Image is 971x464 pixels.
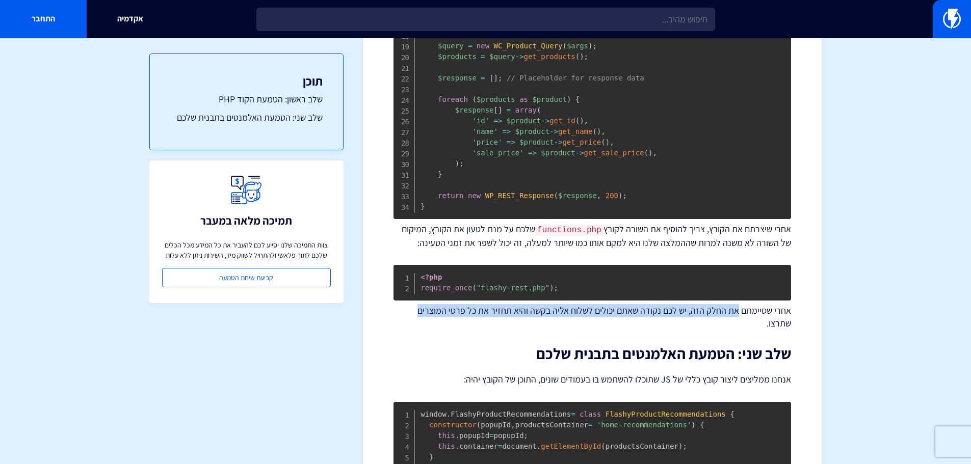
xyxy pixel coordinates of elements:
p: אחרי שסיימתם את החלק הזה, יש לכם נקודה שאתם יכולים לשלוח אליה בקשה והיא תחזיר את כל פרטי המוצרים ... [393,304,791,330]
span: ) [678,442,683,450]
span: = [588,421,592,429]
span: ; [584,52,588,61]
span: -> [549,127,558,135]
h2: שלב שני: הטמעת האלמנטים בתבנית שלכם [393,345,791,362]
span: ) [618,192,622,200]
span: { [575,95,580,103]
span: new [477,42,489,50]
span: [ [489,74,493,82]
span: = [507,106,511,114]
span: "flashy-rest.php" [477,284,549,292]
span: [ [494,106,498,114]
span: ; [592,42,596,50]
p: אחרי שיצרתם את הקובץ, צריך להוסיף את השורה לקובץ שלכם על מנת לטעון את הקובץ, המיקום של השורה לא מ... [393,223,791,250]
span: , [610,138,614,146]
span: { [700,421,704,429]
span: $product [519,138,554,146]
span: $product [541,149,575,157]
span: $response [455,106,494,114]
span: . [455,431,459,440]
span: ( [601,442,605,450]
span: 200 [606,192,618,200]
span: ) [606,138,610,146]
span: , [584,117,588,125]
span: 'price' [472,138,502,146]
span: ( [575,117,580,125]
span: ( [554,192,558,200]
input: חיפוש מהיר... [256,8,715,31]
span: this [438,442,455,450]
span: ) [580,117,584,125]
p: צוות התמיכה שלנו יסייע לכם להעביר את כל המידע מכל הכלים שלכם לתוך פלאשי ולהתחיל לשווק מיד, השירות... [162,240,331,260]
span: ; [622,192,626,200]
span: FlashyProductRecommendations [606,410,726,418]
span: . [447,410,451,418]
span: require_once [421,284,472,292]
span: class [580,410,601,418]
span: array [515,106,537,114]
span: $products [477,95,515,103]
span: ) [588,42,592,50]
span: getElementById [541,442,601,450]
span: ) [549,284,554,292]
span: constructor [429,421,477,429]
a: שלב ראשון: הטמעת הקוד PHP [170,93,323,106]
span: , [601,127,605,135]
span: = [481,74,485,82]
span: $products [438,52,477,61]
span: $query [438,42,464,50]
span: -> [515,52,524,61]
span: <?php [421,273,442,281]
span: , [597,192,601,200]
a: קביעת שיחת הטמעה [162,268,331,287]
span: ( [644,149,648,157]
h3: תמיכה מלאה במעבר [200,214,292,227]
span: { [730,410,734,418]
span: = [489,431,493,440]
span: as [519,95,528,103]
span: ) [567,95,571,103]
span: -> [541,117,549,125]
span: ) [691,421,695,429]
h3: תוכן [170,74,323,88]
span: ( [575,52,580,61]
span: . [455,442,459,450]
span: WP_REST_Response [485,192,554,200]
span: => [528,149,537,157]
span: } [421,202,425,210]
span: } [438,170,442,178]
span: = [498,442,502,450]
span: get_sale_price [584,149,644,157]
span: foreach [438,95,468,103]
span: => [494,117,503,125]
span: $query [489,52,515,61]
span: 'id' [472,117,489,125]
span: ] [498,106,502,114]
span: 'sale_price' [472,149,523,157]
span: . [537,442,541,450]
span: $product [507,117,541,125]
span: ) [580,52,584,61]
span: => [502,127,511,135]
span: -> [554,138,563,146]
span: => [507,138,515,146]
span: get_price [562,138,601,146]
span: 'name' [472,127,498,135]
span: ) [455,159,459,168]
span: this [438,431,455,440]
span: ) [597,127,601,135]
span: $args [567,42,588,50]
span: get_id [549,117,575,125]
p: אנחנו ממליצים ליצור קובץ כללי של JS שתוכלו להשתמש בו בעמודים שונים, התוכן של הקובץ יהיה: [393,372,791,387]
code: functions.php [535,225,603,236]
span: ) [648,149,652,157]
span: new [468,192,481,200]
span: $response [558,192,597,200]
span: get_name [558,127,592,135]
span: $product [515,127,549,135]
span: , [511,421,515,429]
span: = [481,52,485,61]
span: } [429,453,433,461]
span: ( [601,138,605,146]
span: // Placeholder for response data [507,74,644,82]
